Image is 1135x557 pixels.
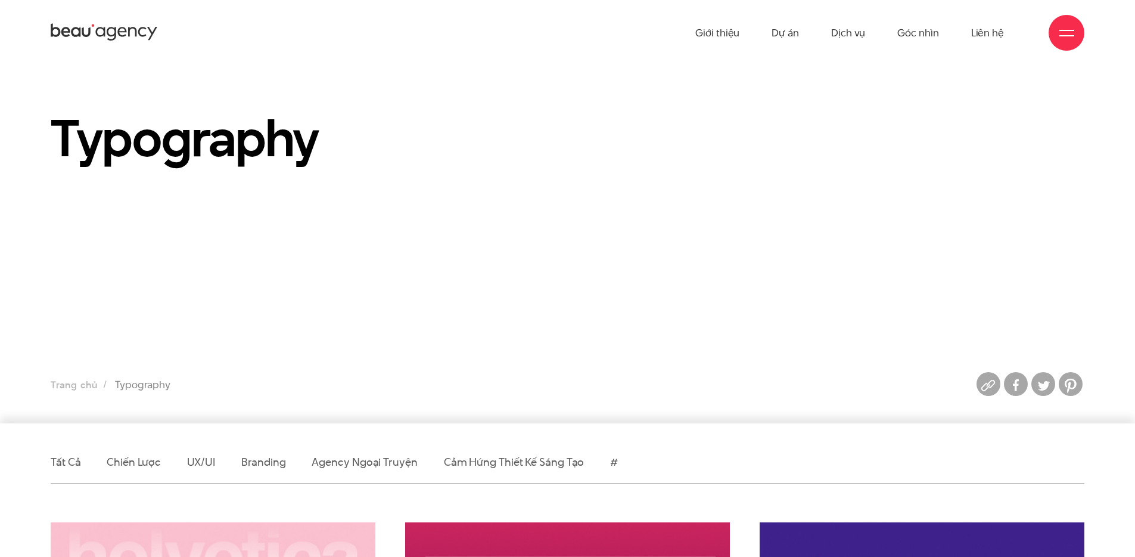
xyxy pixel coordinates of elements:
[51,110,375,165] h1: Typography
[241,454,285,469] a: Branding
[312,454,417,469] a: Agency ngoại truyện
[444,454,584,469] a: Cảm hứng thiết kế sáng tạo
[610,454,618,469] a: #
[51,454,80,469] a: Tất cả
[187,454,216,469] a: UX/UI
[51,378,97,392] a: Trang chủ
[107,454,160,469] a: Chiến lược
